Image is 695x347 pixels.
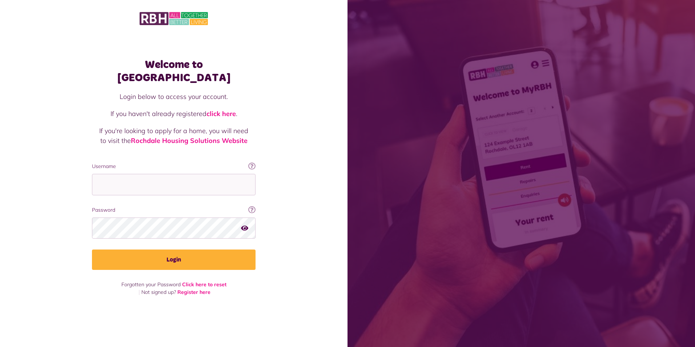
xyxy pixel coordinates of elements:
[99,126,248,145] p: If you're looking to apply for a home, you will need to visit the
[92,163,256,170] label: Username
[99,109,248,119] p: If you haven't already registered .
[121,281,181,288] span: Forgotten your Password
[99,92,248,101] p: Login below to access your account.
[140,11,208,26] img: MyRBH
[141,289,176,295] span: Not signed up?
[177,289,210,295] a: Register here
[92,250,256,270] button: Login
[206,109,236,118] a: click here
[131,136,248,145] a: Rochdale Housing Solutions Website
[92,206,256,214] label: Password
[92,58,256,84] h1: Welcome to [GEOGRAPHIC_DATA]
[182,281,226,288] a: Click here to reset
